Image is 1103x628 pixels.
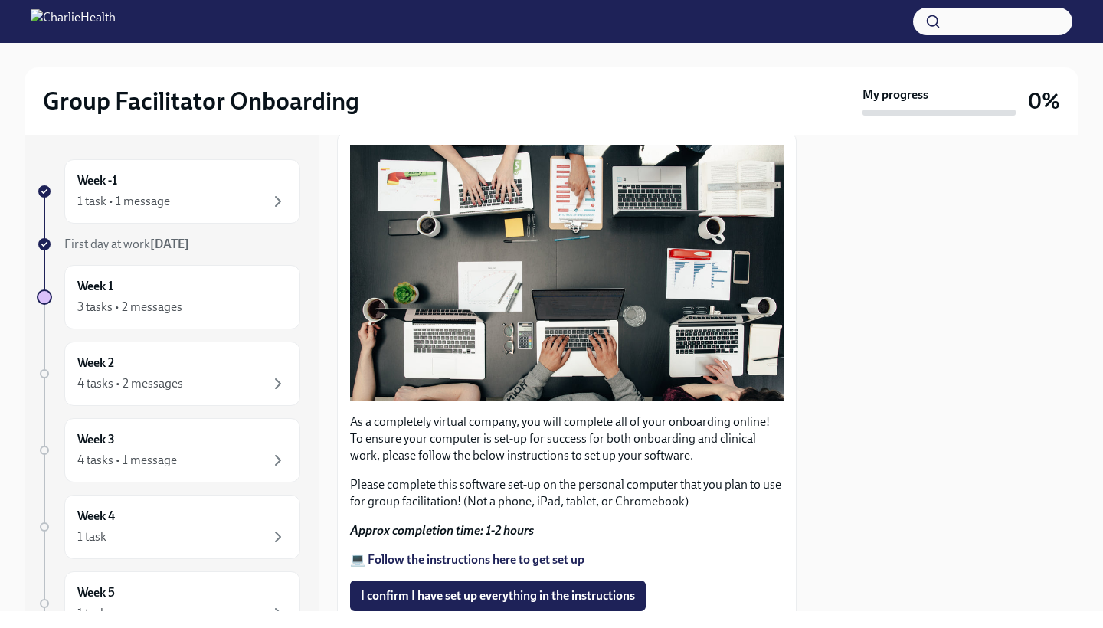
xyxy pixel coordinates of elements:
span: I confirm I have set up everything in the instructions [361,588,635,603]
h6: Week 2 [77,355,114,371]
a: Week 34 tasks • 1 message [37,418,300,482]
strong: My progress [862,87,928,103]
a: 💻 Follow the instructions here to get set up [350,552,584,567]
h3: 0% [1028,87,1060,115]
div: 4 tasks • 2 messages [77,375,183,392]
span: First day at work [64,237,189,251]
strong: Approx completion time: 1-2 hours [350,523,534,538]
button: Zoom image [350,145,784,401]
div: 1 task • 1 message [77,193,170,210]
div: 3 tasks • 2 messages [77,299,182,316]
strong: [DATE] [150,237,189,251]
h6: Week 3 [77,431,115,448]
img: CharlieHealth [31,9,116,34]
h6: Week -1 [77,172,117,189]
button: I confirm I have set up everything in the instructions [350,581,646,611]
a: Week -11 task • 1 message [37,159,300,224]
div: 1 task [77,605,106,622]
div: 4 tasks • 1 message [77,452,177,469]
div: 1 task [77,528,106,545]
a: Week 41 task [37,495,300,559]
a: Week 13 tasks • 2 messages [37,265,300,329]
h6: Week 1 [77,278,113,295]
a: Week 24 tasks • 2 messages [37,342,300,406]
p: As a completely virtual company, you will complete all of your onboarding online! To ensure your ... [350,414,784,464]
a: First day at work[DATE] [37,236,300,253]
h6: Week 5 [77,584,115,601]
h6: Week 4 [77,508,115,525]
p: Please complete this software set-up on the personal computer that you plan to use for group faci... [350,476,784,510]
h2: Group Facilitator Onboarding [43,86,359,116]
